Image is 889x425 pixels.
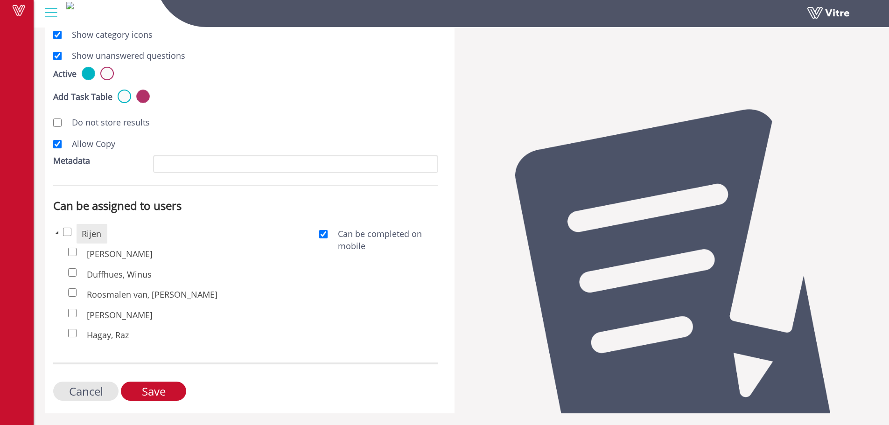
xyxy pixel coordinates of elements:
[63,117,150,129] label: Do not store results
[319,230,328,238] input: Can be completed on mobile
[121,382,186,401] input: Save
[63,50,185,62] label: Show unanswered questions
[53,140,62,148] input: Allow Copy
[66,2,74,9] img: 89a1e879-483e-4009-bea7-dbfb47cfb1c8.jpg
[53,118,62,127] input: Do not store results
[63,29,153,41] label: Show category icons
[87,329,129,341] span: Hagay, Raz
[53,200,438,212] h3: Can be assigned to users
[63,138,115,150] label: Allow Copy
[329,228,438,252] label: Can be completed on mobile
[87,248,153,259] span: [PERSON_NAME]
[53,31,62,39] input: Show category icons
[87,309,153,320] span: [PERSON_NAME]
[53,382,119,401] input: Cancel
[53,155,90,167] label: Metadata
[53,91,112,103] label: Add Task Table
[87,289,217,300] span: Roosmalen van, [PERSON_NAME]
[53,52,62,60] input: Show unanswered questions
[87,269,152,280] span: Duffhues, Winus
[53,68,77,80] label: Active
[82,228,101,239] span: Rijen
